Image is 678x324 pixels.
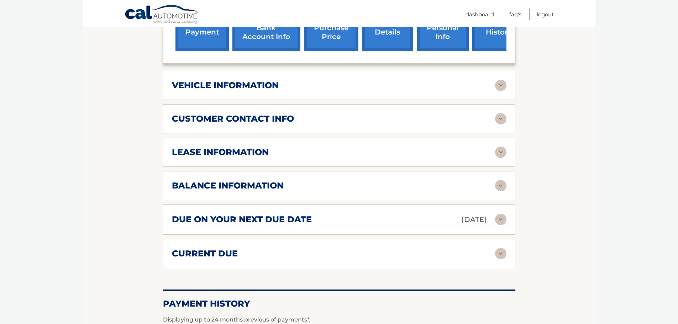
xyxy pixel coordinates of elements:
a: Logout [537,9,554,20]
h2: due on your next due date [172,214,312,225]
img: accordion-rest.svg [495,180,506,191]
a: make a payment [175,5,229,51]
h2: balance information [172,180,284,191]
a: account details [362,5,413,51]
p: Displaying up to 24 months previous of payments*. [163,315,515,324]
a: Dashboard [466,9,494,20]
h2: lease information [172,147,269,158]
img: accordion-rest.svg [495,248,506,259]
img: accordion-rest.svg [495,113,506,124]
h2: Payment History [163,298,515,309]
a: Cal Automotive [125,5,199,25]
a: Add/Remove bank account info [232,5,300,51]
a: payment history [472,5,526,51]
img: accordion-rest.svg [495,80,506,91]
img: accordion-rest.svg [495,147,506,158]
a: request purchase price [304,5,358,51]
p: [DATE] [462,213,487,226]
img: accordion-rest.svg [495,214,506,225]
a: update personal info [417,5,469,51]
a: FAQ's [509,9,521,20]
h2: vehicle information [172,80,279,91]
h2: customer contact info [172,113,294,124]
h2: current due [172,248,238,259]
